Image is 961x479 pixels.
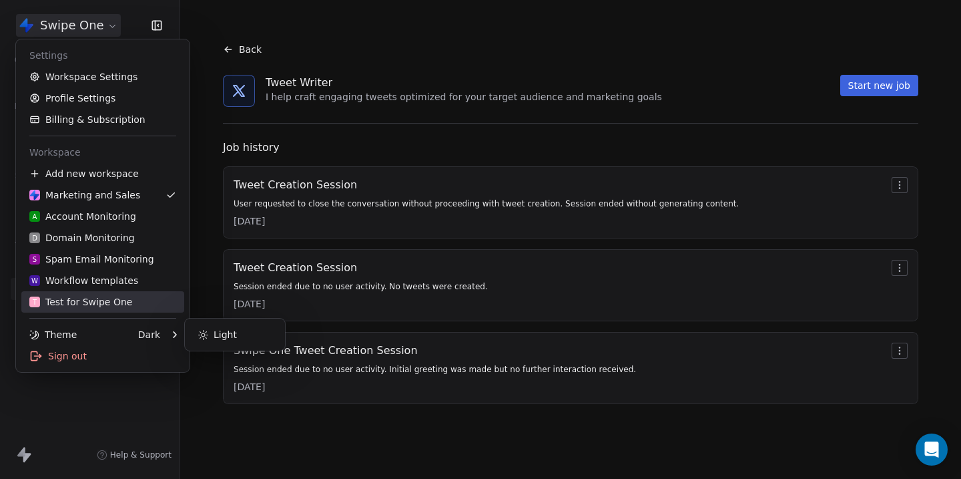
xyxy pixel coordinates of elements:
img: Swipe%20One%20Logo%201-1.svg [29,190,40,200]
div: Theme [29,328,77,341]
span: A [33,212,37,222]
div: Marketing and Sales [29,188,140,202]
div: Settings [21,45,184,66]
div: Account Monitoring [29,210,136,223]
div: Workflow templates [29,274,138,287]
a: Billing & Subscription [21,109,184,130]
a: Workspace Settings [21,66,184,88]
div: Test for Swipe One [29,295,132,309]
div: Spam Email Monitoring [29,253,154,266]
span: T [33,297,37,307]
a: Profile Settings [21,88,184,109]
div: Workspace [21,142,184,163]
div: Add new workspace [21,163,184,184]
span: D [32,233,37,243]
div: Sign out [21,345,184,367]
div: Dark [138,328,160,341]
span: S [33,255,37,265]
div: Light [190,324,280,345]
span: W [31,276,38,286]
div: Domain Monitoring [29,231,135,245]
